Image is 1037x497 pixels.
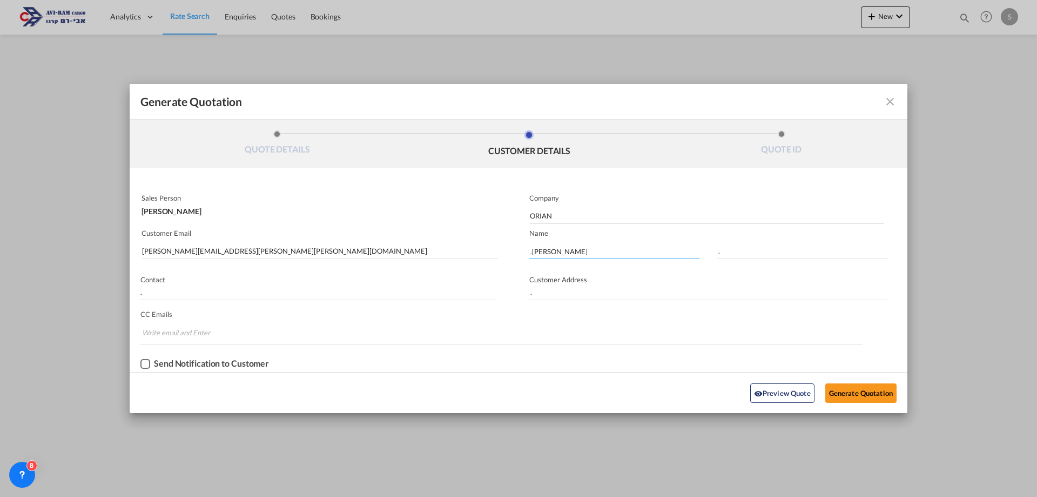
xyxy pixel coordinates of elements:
[655,130,907,160] li: QUOTE ID
[142,202,496,215] div: [PERSON_NAME]
[530,208,884,224] input: Company Name
[529,275,587,284] span: Customer Address
[151,130,403,160] li: QUOTE DETAILS
[750,383,814,403] button: icon-eyePreview Quote
[717,243,887,259] input: Last Name
[142,243,498,259] input: Search by Customer Name/Email Id/Company
[140,275,496,284] p: Contact
[140,310,863,319] p: CC Emails
[529,194,884,202] p: Company
[140,359,269,369] md-checkbox: Checkbox No Ink
[529,243,699,259] input: First Name
[884,95,897,108] md-icon: icon-close fg-AAA8AD cursor m-0
[140,323,863,344] md-chips-wrap: Chips container. Enter the text area, then type text, and press enter to add a chip.
[754,389,763,398] md-icon: icon-eye
[130,84,907,413] md-dialog: Generate QuotationQUOTE ...
[142,324,223,341] input: Chips input.
[529,229,907,237] p: Name
[825,383,897,403] button: Generate Quotation
[142,194,496,202] p: Sales Person
[140,284,496,300] input: Contact Number
[142,229,498,237] p: Customer Email
[403,130,656,160] li: CUSTOMER DETAILS
[140,95,242,109] span: Generate Quotation
[529,284,887,300] input: Customer Address
[154,359,269,368] div: Send Notification to Customer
